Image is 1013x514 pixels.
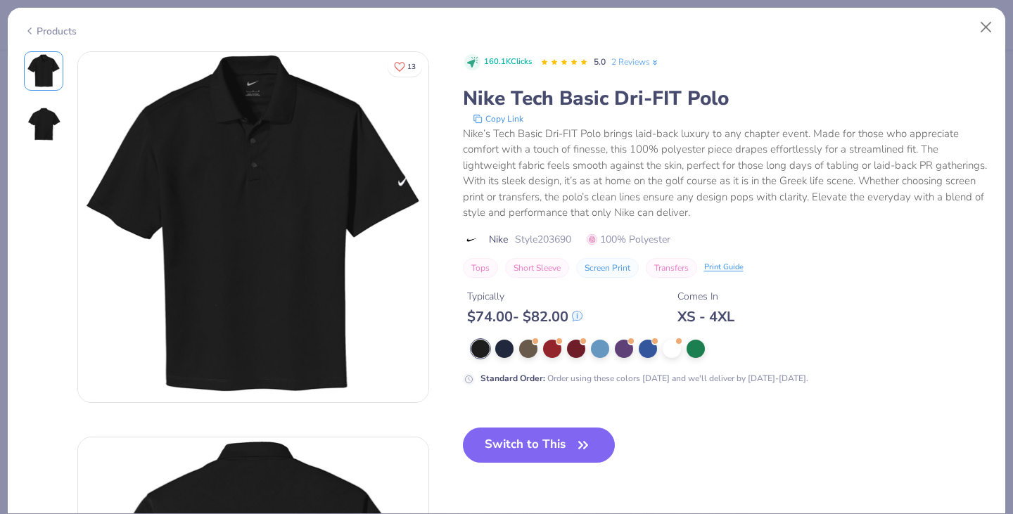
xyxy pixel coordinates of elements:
[480,372,808,385] div: Order using these colors [DATE] and we'll deliver by [DATE]-[DATE].
[515,232,571,247] span: Style 203690
[463,428,616,463] button: Switch to This
[489,232,508,247] span: Nike
[27,54,60,88] img: Front
[505,258,569,278] button: Short Sleeve
[677,308,734,326] div: XS - 4XL
[463,258,498,278] button: Tops
[388,56,422,77] button: Like
[467,308,582,326] div: $ 74.00 - $ 82.00
[463,234,482,245] img: brand logo
[540,51,588,74] div: 5.0 Stars
[576,258,639,278] button: Screen Print
[463,85,990,112] div: Nike Tech Basic Dri-FIT Polo
[469,112,528,126] button: copy to clipboard
[463,126,990,221] div: Nike’s Tech Basic Dri-FIT Polo brings laid-back luxury to any chapter event. Made for those who a...
[973,14,1000,41] button: Close
[480,373,545,384] strong: Standard Order :
[78,52,428,402] img: Front
[467,289,582,304] div: Typically
[677,289,734,304] div: Comes In
[594,56,606,68] span: 5.0
[704,262,744,274] div: Print Guide
[646,258,697,278] button: Transfers
[407,63,416,70] span: 13
[484,56,532,68] span: 160.1K Clicks
[24,24,77,39] div: Products
[611,56,660,68] a: 2 Reviews
[587,232,670,247] span: 100% Polyester
[27,108,60,141] img: Back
